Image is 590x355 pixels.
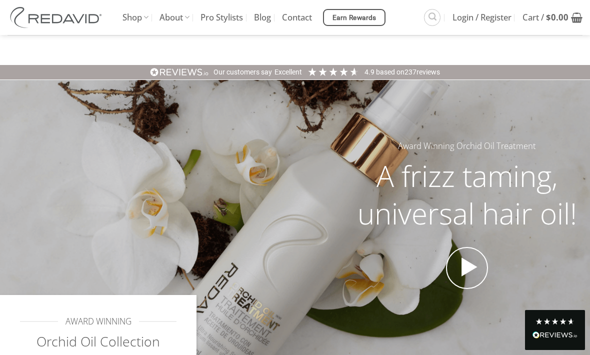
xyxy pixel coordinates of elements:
[525,310,585,350] div: Read All Reviews
[332,12,376,23] span: Earn Rewards
[20,333,176,350] h2: Orchid Oil Collection
[351,157,582,232] h2: A frizz taming, universal hair oil!
[522,5,568,30] span: Cart /
[532,329,577,342] div: Read All Reviews
[65,315,131,328] span: AWARD WINNING
[323,9,385,26] a: Earn Rewards
[546,11,551,23] span: $
[351,139,582,153] h5: Award Winning Orchid Oil Treatment
[150,67,209,77] img: REVIEWS.io
[416,68,440,76] span: reviews
[307,66,359,77] div: 4.92 Stars
[274,67,302,77] div: Excellent
[532,331,577,338] img: REVIEWS.io
[364,68,376,76] span: 4.9
[213,67,272,77] div: Our customers say
[446,247,488,289] a: Open video in lightbox
[7,7,107,28] img: REDAVID Salon Products | United States
[546,11,568,23] bdi: 0.00
[535,317,575,325] div: 4.8 Stars
[404,68,416,76] span: 237
[452,5,511,30] span: Login / Register
[424,9,440,25] a: Search
[376,68,404,76] span: Based on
